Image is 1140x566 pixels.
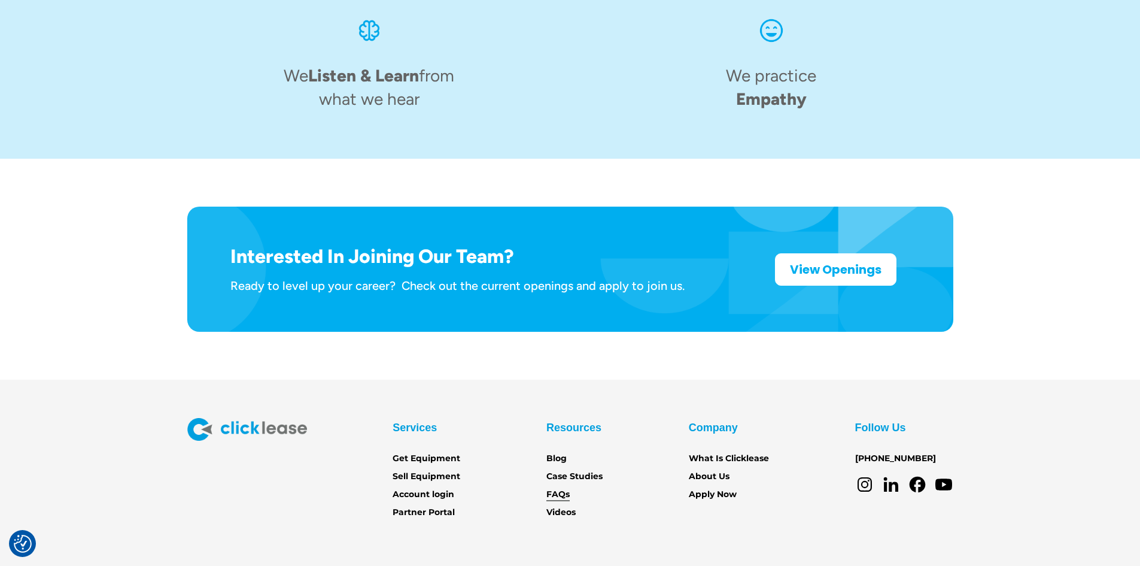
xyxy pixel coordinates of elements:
strong: View Openings [790,261,881,278]
a: What Is Clicklease [689,452,769,465]
div: Resources [546,418,601,437]
a: Sell Equipment [393,470,460,483]
a: Apply Now [689,488,737,501]
img: Clicklease logo [187,418,307,441]
div: Company [689,418,738,437]
img: Revisit consent button [14,535,32,553]
a: FAQs [546,488,570,501]
a: View Openings [775,253,896,286]
div: Follow Us [855,418,906,437]
a: Account login [393,488,454,501]
h1: Interested In Joining Our Team? [230,245,685,268]
img: Smiling face icon [757,16,786,45]
span: Empathy [736,89,807,109]
div: Ready to level up your career? Check out the current openings and apply to join us. [230,278,685,293]
a: Partner Portal [393,506,455,519]
a: About Us [689,470,729,483]
img: An icon of a brain [355,16,384,45]
a: Videos [546,506,576,519]
h4: We practice [726,64,816,111]
a: [PHONE_NUMBER] [855,452,936,465]
h4: We from what we hear [280,64,458,111]
a: Blog [546,452,567,465]
a: Get Equipment [393,452,460,465]
span: Listen & Learn [308,65,419,86]
button: Consent Preferences [14,535,32,553]
a: Case Studies [546,470,603,483]
div: Services [393,418,437,437]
